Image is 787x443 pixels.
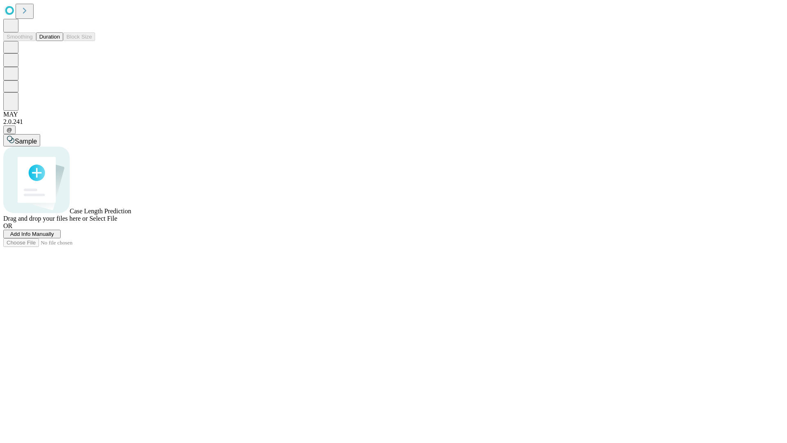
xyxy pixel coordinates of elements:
[63,32,95,41] button: Block Size
[3,134,40,146] button: Sample
[89,215,117,222] span: Select File
[3,222,12,229] span: OR
[3,111,784,118] div: MAY
[70,208,131,215] span: Case Length Prediction
[15,138,37,145] span: Sample
[3,230,61,238] button: Add Info Manually
[36,32,63,41] button: Duration
[3,215,88,222] span: Drag and drop your files here or
[10,231,54,237] span: Add Info Manually
[3,118,784,126] div: 2.0.241
[3,126,16,134] button: @
[7,127,12,133] span: @
[3,32,36,41] button: Smoothing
